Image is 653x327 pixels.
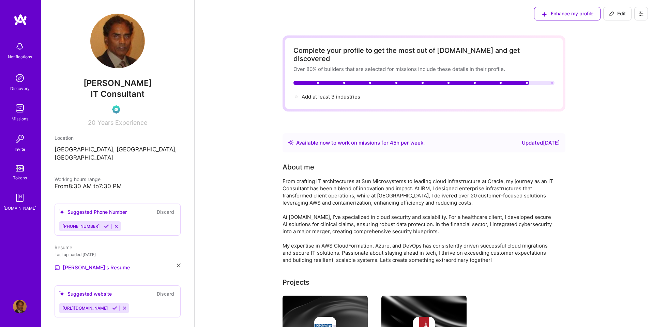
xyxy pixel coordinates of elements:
[11,300,28,313] a: User Avatar
[14,14,27,26] img: logo
[3,205,36,212] div: [DOMAIN_NAME]
[55,176,101,182] span: Working hours range
[62,224,100,229] span: [PHONE_NUMBER]
[104,224,109,229] i: Accept
[55,265,60,270] img: Resume
[15,146,25,153] div: Invite
[13,102,27,115] img: teamwork
[293,65,555,73] div: Over 80% of builders that are selected for missions include these details in their profile.
[13,71,27,85] img: discovery
[13,300,27,313] img: User Avatar
[55,251,181,258] div: Last uploaded: [DATE]
[55,244,72,250] span: Resume
[10,85,30,92] div: Discovery
[112,306,117,311] i: Accept
[59,209,65,215] i: icon SuggestedTeams
[59,208,127,215] div: Suggested Phone Number
[13,132,27,146] img: Invite
[522,139,560,147] div: Updated [DATE]
[62,306,108,311] span: [URL][DOMAIN_NAME]
[112,105,120,114] img: Evaluation Call Pending
[88,119,95,126] span: 20
[90,14,145,68] img: User Avatar
[609,10,626,17] span: Edit
[55,134,181,142] div: Location
[55,183,181,190] div: From 8:30 AM to 7:30 PM
[293,46,555,63] div: Complete your profile to get the most out of [DOMAIN_NAME] and get discovered
[114,224,119,229] i: Reject
[13,191,27,205] img: guide book
[390,139,396,146] span: 45
[603,7,632,20] button: Edit
[541,11,547,17] i: icon SuggestedTeams
[288,140,293,145] img: Availability
[122,306,127,311] i: Reject
[55,78,181,88] span: [PERSON_NAME]
[91,89,145,99] span: IT Consultant
[12,115,28,122] div: Missions
[296,139,425,147] div: Available now to work on missions for h per week .
[283,277,309,287] div: Projects
[13,40,27,53] img: bell
[97,119,147,126] span: Years Experience
[59,291,65,297] i: icon SuggestedTeams
[55,146,181,162] p: [GEOGRAPHIC_DATA], [GEOGRAPHIC_DATA], [GEOGRAPHIC_DATA]
[534,7,601,20] button: Enhance my profile
[55,264,130,272] a: [PERSON_NAME]'s Resume
[16,165,24,172] img: tokens
[283,178,555,264] div: From crafting IT architectures at Sun Microsystems to leading cloud infrastructure at Oracle, my ...
[8,53,32,60] div: Notifications
[283,162,314,172] div: About me
[155,290,176,298] button: Discard
[541,10,593,17] span: Enhance my profile
[155,208,176,216] button: Discard
[302,93,360,100] span: Add at least 3 industries
[177,264,181,267] i: icon Close
[13,174,27,181] div: Tokens
[59,290,112,297] div: Suggested website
